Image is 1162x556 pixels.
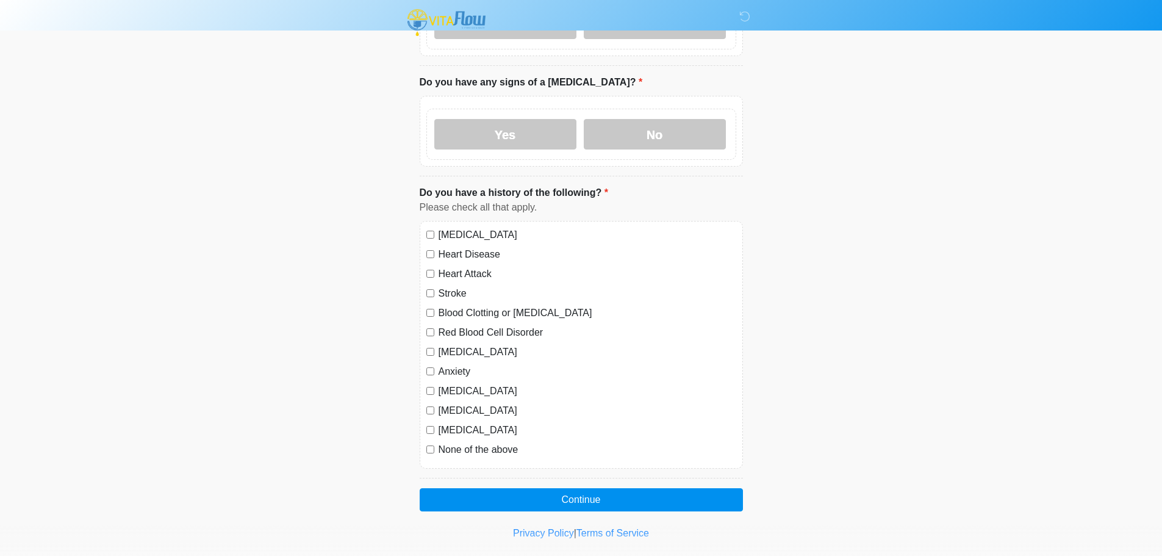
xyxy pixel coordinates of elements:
[426,231,434,239] input: [MEDICAL_DATA]
[439,286,736,301] label: Stroke
[439,403,736,418] label: [MEDICAL_DATA]
[426,270,434,278] input: Heart Attack
[420,488,743,511] button: Continue
[439,267,736,281] label: Heart Attack
[439,228,736,242] label: [MEDICAL_DATA]
[420,186,608,200] label: Do you have a history of the following?
[513,528,574,538] a: Privacy Policy
[426,446,434,453] input: None of the above
[426,367,434,375] input: Anxiety
[434,119,576,150] label: Yes
[439,364,736,379] label: Anxiety
[576,528,649,538] a: Terms of Service
[439,423,736,438] label: [MEDICAL_DATA]
[426,387,434,395] input: [MEDICAL_DATA]
[426,289,434,297] input: Stroke
[420,200,743,215] div: Please check all that apply.
[439,247,736,262] label: Heart Disease
[420,75,643,90] label: Do you have any signs of a [MEDICAL_DATA]?
[439,306,736,320] label: Blood Clotting or [MEDICAL_DATA]
[426,406,434,414] input: [MEDICAL_DATA]
[439,325,736,340] label: Red Blood Cell Disorder
[574,528,576,538] a: |
[584,119,726,150] label: No
[439,442,736,457] label: None of the above
[426,426,434,434] input: [MEDICAL_DATA]
[439,345,736,359] label: [MEDICAL_DATA]
[426,250,434,258] input: Heart Disease
[426,348,434,356] input: [MEDICAL_DATA]
[426,309,434,317] input: Blood Clotting or [MEDICAL_DATA]
[407,9,486,36] img: Vitaflow IV Hydration and Health Logo
[426,328,434,336] input: Red Blood Cell Disorder
[439,384,736,399] label: [MEDICAL_DATA]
